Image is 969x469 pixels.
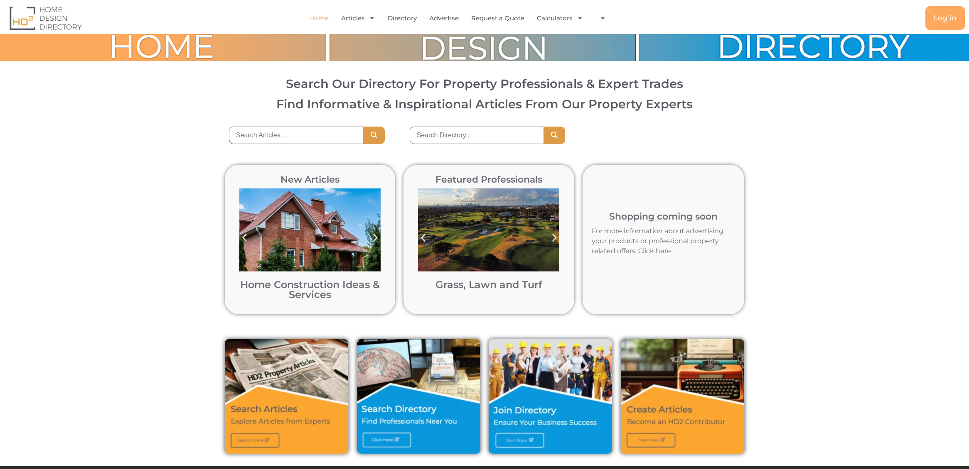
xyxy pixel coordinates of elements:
[925,6,965,30] a: Log in
[235,229,254,247] div: Previous slide
[341,9,375,28] a: Articles
[18,98,951,110] h3: Find Informative & Inspirational Articles From Our Property Experts
[545,229,564,247] div: Next slide
[388,9,417,28] a: Directory
[410,127,544,144] input: Search Directory....
[240,278,380,300] a: Home Construction Ideas & Services
[537,9,583,28] a: Calculators
[196,9,725,28] nav: Menu
[414,184,563,304] div: 1 / 12
[414,175,563,184] h2: Featured Professionals
[363,127,385,144] button: Search
[235,175,385,184] h2: New Articles
[309,9,329,28] a: Home
[418,188,559,271] img: Bonnie Doon Golf Club in Sydney post turf pigment
[544,127,565,144] button: Search
[429,9,459,28] a: Advertise
[18,78,951,90] h2: Search Our Directory For Property Professionals & Expert Trades
[435,278,542,291] a: Grass, Lawn and Turf
[235,184,385,304] div: 1 / 12
[471,9,524,28] a: Request a Quote
[366,229,385,247] div: Next slide
[934,15,957,22] span: Log in
[414,229,433,247] div: Previous slide
[229,127,363,144] input: Search Articles....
